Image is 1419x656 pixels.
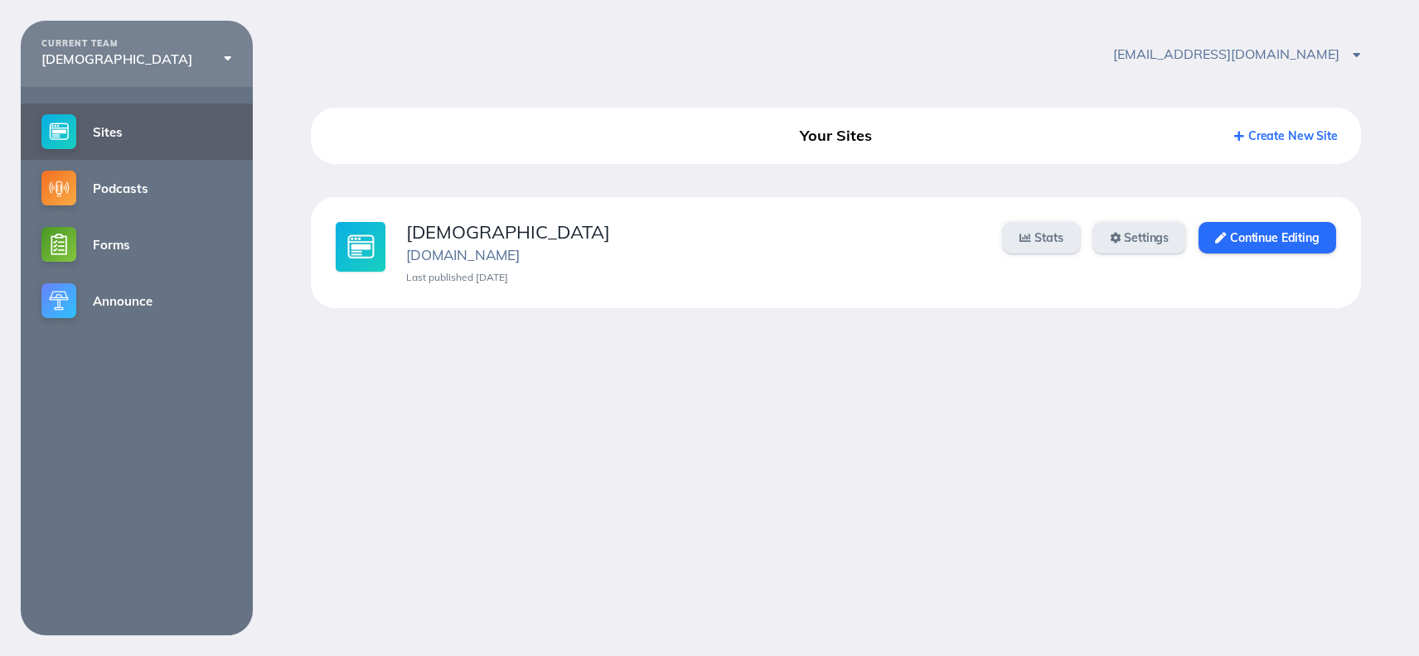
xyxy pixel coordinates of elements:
a: Stats [1003,222,1079,253]
img: sites-small@2x.png [41,114,76,149]
div: [DEMOGRAPHIC_DATA] [41,51,232,66]
a: Forms [21,216,253,273]
a: Sites [21,104,253,160]
img: sites-large@2x.jpg [336,222,385,272]
a: Announce [21,273,253,329]
img: podcasts-small@2x.png [41,171,76,205]
a: Create New Site [1234,128,1338,143]
a: [DOMAIN_NAME] [406,246,520,263]
div: Last published [DATE] [406,272,982,283]
a: Podcasts [21,160,253,216]
div: [DEMOGRAPHIC_DATA] [406,222,982,243]
div: Your Sites [669,121,1003,151]
img: forms-small@2x.png [41,227,76,262]
img: announce-small@2x.png [41,283,76,318]
span: [EMAIL_ADDRESS][DOMAIN_NAME] [1113,46,1360,62]
div: CURRENT TEAM [41,39,232,49]
a: Settings [1093,222,1186,253]
a: Continue Editing [1199,222,1335,253]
